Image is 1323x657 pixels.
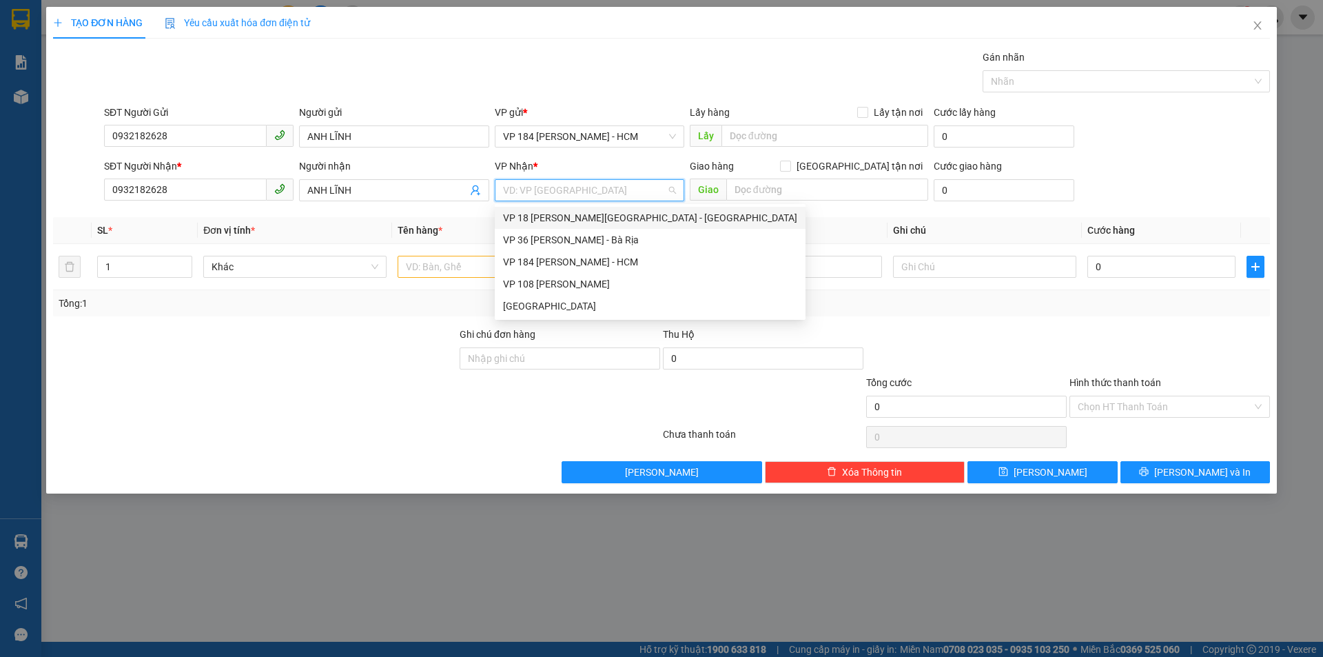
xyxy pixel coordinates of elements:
[503,232,797,247] div: VP 36 [PERSON_NAME] - Bà Rịa
[53,17,143,28] span: TẠO ĐƠN HÀNG
[104,105,294,120] div: SĐT Người Gửi
[690,125,721,147] span: Lấy
[1154,465,1251,480] span: [PERSON_NAME] và In
[1087,225,1135,236] span: Cước hàng
[53,18,63,28] span: plus
[663,329,695,340] span: Thu Hộ
[503,210,797,225] div: VP 18 [PERSON_NAME][GEOGRAPHIC_DATA] - [GEOGRAPHIC_DATA]
[495,207,806,229] div: VP 18 Nguyễn Thái Bình - Quận 1
[460,347,660,370] input: Ghi chú đơn hàng
[934,161,1002,172] label: Cước giao hàng
[12,13,33,28] span: Gửi:
[165,18,176,29] img: icon
[398,225,442,236] span: Tên hàng
[12,12,122,61] div: VP 184 [PERSON_NAME] - HCM
[165,17,310,28] span: Yêu cầu xuất hóa đơn điện tử
[59,256,81,278] button: delete
[1069,377,1161,388] label: Hình thức thanh toán
[460,329,535,340] label: Ghi chú đơn hàng
[893,256,1076,278] input: Ghi Chú
[827,467,837,478] span: delete
[503,254,797,270] div: VP 184 [PERSON_NAME] - HCM
[299,105,489,120] div: Người gửi
[1247,256,1264,278] button: plus
[1252,20,1263,31] span: close
[661,427,865,451] div: Chưa thanh toán
[888,217,1082,244] th: Ghi chú
[203,225,255,236] span: Đơn vị tính
[690,161,734,172] span: Giao hàng
[690,179,726,201] span: Giao
[967,461,1117,483] button: save[PERSON_NAME]
[721,125,928,147] input: Dọc đường
[1247,261,1264,272] span: plus
[983,52,1025,63] label: Gán nhãn
[12,61,122,78] div: [PERSON_NAME]
[934,179,1074,201] input: Cước giao hàng
[690,107,730,118] span: Lấy hàng
[470,185,481,196] span: user-add
[934,125,1074,148] input: Cước lấy hàng
[726,179,928,201] input: Dọc đường
[791,159,928,174] span: [GEOGRAPHIC_DATA] tận nơi
[562,461,762,483] button: [PERSON_NAME]
[495,161,533,172] span: VP Nhận
[132,45,243,78] div: CHỊ [PERSON_NAME]
[1139,467,1149,478] span: printer
[299,159,489,174] div: Người nhận
[495,229,806,251] div: VP 36 Lê Thành Duy - Bà Rịa
[1238,7,1277,46] button: Close
[495,273,806,295] div: VP 108 Lê Hồng Phong - Vũng Tàu
[132,12,243,45] div: VP 108 [PERSON_NAME]
[1120,461,1270,483] button: printer[PERSON_NAME] và In
[12,78,122,97] div: 0909681312
[503,299,797,314] div: [GEOGRAPHIC_DATA]
[625,465,699,480] span: [PERSON_NAME]
[765,461,965,483] button: deleteXóa Thông tin
[1014,465,1087,480] span: [PERSON_NAME]
[734,256,882,278] input: 0
[132,78,243,97] div: 0785005788
[503,276,797,292] div: VP 108 [PERSON_NAME]
[998,467,1008,478] span: save
[495,105,684,120] div: VP gửi
[934,107,996,118] label: Cước lấy hàng
[212,256,378,277] span: Khác
[274,183,285,194] span: phone
[104,159,294,174] div: SĐT Người Nhận
[274,130,285,141] span: phone
[503,126,676,147] span: VP 184 Nguyễn Văn Trỗi - HCM
[59,296,511,311] div: Tổng: 1
[398,256,581,278] input: VD: Bàn, Ghế
[495,251,806,273] div: VP 184 Nguyễn Văn Trỗi - HCM
[842,465,902,480] span: Xóa Thông tin
[97,225,108,236] span: SL
[495,295,806,317] div: Long hải
[132,13,165,28] span: Nhận:
[866,377,912,388] span: Tổng cước
[868,105,928,120] span: Lấy tận nơi
[152,97,203,121] span: VPVT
